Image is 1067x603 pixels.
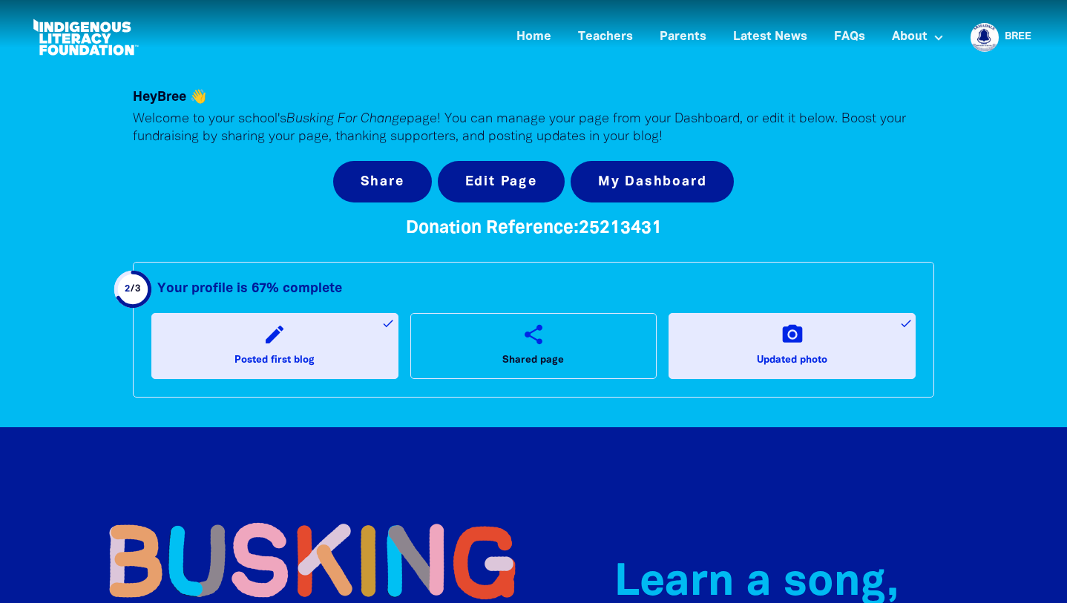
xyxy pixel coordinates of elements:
span: Hey Bree 👋 [133,91,206,103]
a: My Dashboard [571,161,735,202]
button: Edit Page [438,161,565,202]
a: Parents [651,25,715,50]
a: Teachers [569,25,642,50]
p: Welcome to your school's page! You can manage your page from your Dashboard, or edit it below. Bo... [133,111,934,146]
a: Bree [1005,32,1031,42]
a: Latest News [724,25,816,50]
span: Posted first blog [234,352,315,369]
i: done [381,317,395,330]
a: camera_altUpdated photodone [669,313,916,378]
i: share [522,323,545,346]
span: Donation Reference: 25213431 [406,220,662,237]
strong: Your profile is 67% complete [157,283,342,294]
span: Shared page [502,352,564,369]
i: edit [263,323,286,346]
a: FAQs [825,25,874,50]
span: 2 [125,285,131,293]
span: Updated photo [757,352,827,369]
button: Share [333,161,432,202]
a: Home [508,25,560,50]
em: Busking For Change [286,113,407,125]
i: camera_alt [781,323,804,346]
a: shareShared page [410,313,657,378]
i: done [899,317,913,330]
a: About [883,25,953,50]
div: / 3 [125,280,142,298]
a: editPosted first blogdone [151,313,398,378]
